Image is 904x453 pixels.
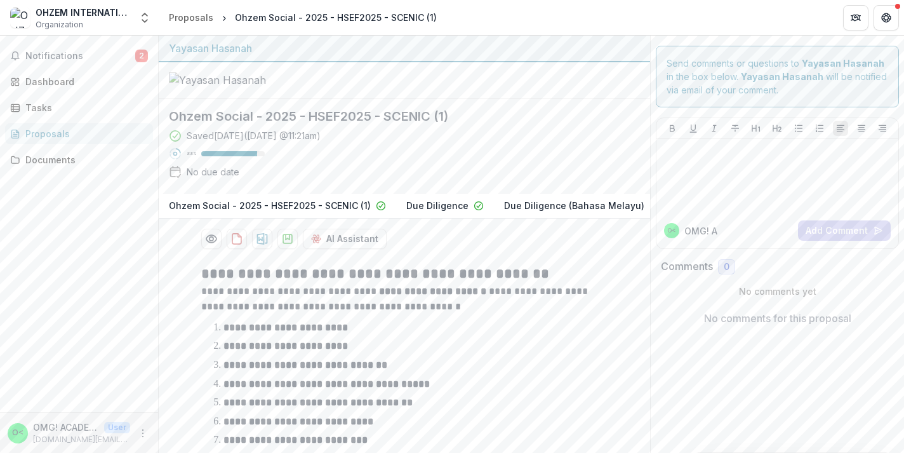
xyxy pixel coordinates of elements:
a: Documents [5,149,153,170]
div: Dashboard [25,75,143,88]
strong: Yayasan Hasanah [802,58,884,69]
button: download-proposal [227,229,247,249]
button: Align Left [833,121,848,136]
p: OMG! ACADEMY <[DOMAIN_NAME][EMAIL_ADDRESS][DOMAIN_NAME]> [33,421,99,434]
div: Proposals [25,127,143,140]
a: Proposals [5,123,153,144]
button: Align Center [854,121,869,136]
div: Yayasan Hasanah [169,41,640,56]
nav: breadcrumb [164,8,442,27]
a: Proposals [164,8,218,27]
p: Due Diligence [406,199,469,212]
button: Heading 1 [748,121,764,136]
a: Dashboard [5,71,153,92]
div: Documents [25,153,143,166]
img: OHZEM INTERNATIONAL [10,8,30,28]
button: Align Right [875,121,890,136]
button: download-proposal [252,229,272,249]
span: Organization [36,19,83,30]
div: OHZEM INTERNATIONAL [36,6,131,19]
div: OMG! ACADEMY <omgbki.academy@gmail.com> [667,227,676,234]
div: No due date [187,165,239,179]
img: Yayasan Hasanah [169,72,296,88]
button: AI Assistant [303,229,387,249]
button: Strike [728,121,743,136]
button: Preview 77cccf24-a0d1-43e5-a756-67d14c00c27d-3.pdf [201,229,222,249]
p: 88 % [187,149,196,158]
button: download-proposal [277,229,298,249]
button: Get Help [874,5,899,30]
button: Open entity switcher [136,5,154,30]
button: Add Comment [798,220,891,241]
span: Notifications [25,51,135,62]
h2: Ohzem Social - 2025 - HSEF2025 - SCENIC (1) [169,109,620,124]
button: Notifications2 [5,46,153,66]
p: Due Diligence (Bahasa Melayu) [504,199,644,212]
button: Italicize [707,121,722,136]
div: Send comments or questions to in the box below. will be notified via email of your comment. [656,46,899,107]
button: Heading 2 [769,121,785,136]
div: Saved [DATE] ( [DATE] @ 11:21am ) [187,129,321,142]
button: Underline [686,121,701,136]
div: Ohzem Social - 2025 - HSEF2025 - SCENIC (1) [235,11,437,24]
strong: Yayasan Hasanah [741,71,823,82]
p: Ohzem Social - 2025 - HSEF2025 - SCENIC (1) [169,199,371,212]
button: Bold [665,121,680,136]
button: More [135,426,150,441]
div: Proposals [169,11,213,24]
span: 2 [135,50,148,62]
p: OMG! A [684,224,717,238]
p: No comments yet [661,285,894,298]
div: Tasks [25,101,143,114]
button: Partners [843,5,868,30]
div: OMG! ACADEMY <omgbki.academy@gmail.com> [12,429,23,437]
button: Bullet List [791,121,806,136]
a: Tasks [5,97,153,118]
p: User [104,422,130,433]
p: No comments for this proposal [704,311,851,326]
p: [DOMAIN_NAME][EMAIL_ADDRESS][DOMAIN_NAME] [33,434,130,445]
button: Ordered List [812,121,827,136]
span: 0 [724,262,729,273]
h2: Comments [661,260,713,273]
